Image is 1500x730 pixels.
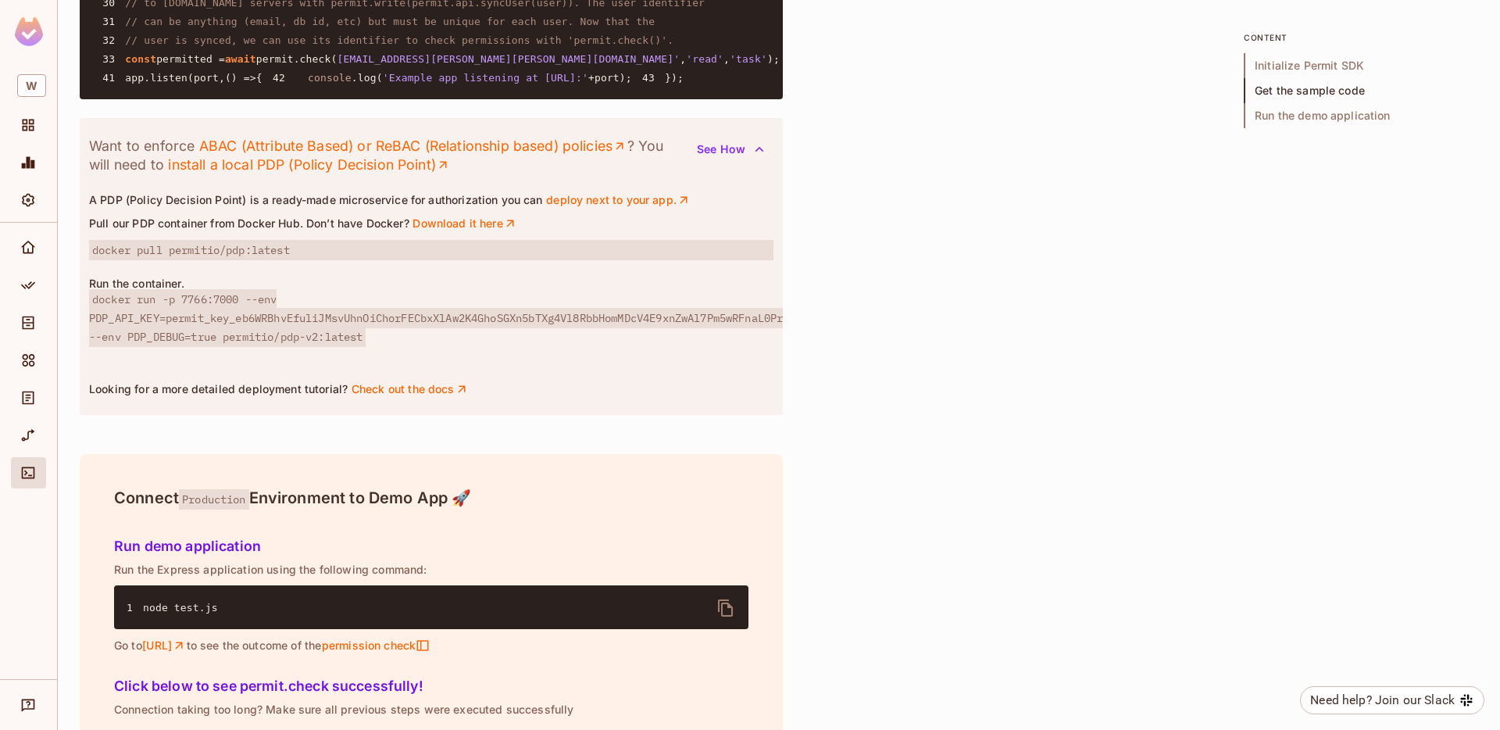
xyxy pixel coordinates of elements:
[11,689,46,721] div: Help & Updates
[125,16,655,27] span: // can be anything (email, db id, etc) but must be unique for each user. Now that the
[198,137,627,156] a: ABAC (Attribute Based) or ReBAC (Relationship based) policies
[412,216,517,231] a: Download it here
[11,68,46,103] div: Workspace: wonderful
[114,639,748,653] p: Go to to see the outcome of the
[351,382,469,396] a: Check out the docs
[1244,78,1478,103] span: Get the sample code
[89,193,773,207] p: A PDP (Policy Decision Point) is a ready-made microservice for authorization you can
[686,53,723,65] span: 'read'
[588,72,632,84] span: +port);
[1310,691,1455,710] div: Need help? Join our Slack
[89,216,773,231] p: Pull our PDP container from Docker Hub. Don’t have Docker?
[114,703,748,716] p: Connection taking too long? Make sure all previous steps were executed successfully
[142,639,187,653] a: [URL]
[143,602,218,614] span: node test.js
[546,193,691,207] a: deploy next to your app.
[11,184,46,216] div: Settings
[225,72,256,84] span: () =>
[308,72,352,84] span: console
[1244,31,1478,44] p: content
[125,72,225,84] span: app.listen(port,
[383,72,588,84] span: 'Example app listening at [URL]:'
[89,382,773,396] p: Looking for a more detailed deployment tutorial?
[92,70,125,86] span: 41
[156,53,225,65] span: permitted =
[114,488,748,507] h4: Connect Environment to Demo App 🚀
[780,52,812,67] span: 34
[321,639,430,653] span: permission check
[256,72,262,84] span: {
[11,147,46,178] div: Monitoring
[179,489,249,510] span: Production
[687,137,773,162] button: See How
[89,137,687,174] p: Want to enforce ? You will need to
[125,34,673,46] span: // user is synced, we can use its identifier to check permissions with 'permit.check()'.
[89,240,773,260] span: docker pull permitio/pdp:latest
[125,53,156,65] span: const
[352,72,383,84] span: .log(
[11,232,46,263] div: Home
[11,457,46,488] div: Connect
[92,14,125,30] span: 31
[11,345,46,376] div: Elements
[225,53,256,65] span: await
[89,289,783,347] span: docker run -p 7766:7000 --env PDP_API_KEY=permit_key_eb6WRBhvEfuliJMsvUhnOiChorFECbxXlAw2K4GhoSGX...
[707,589,745,627] button: delete
[632,70,665,86] span: 43
[168,156,450,174] a: install a local PDP (Policy Decision Point)
[11,420,46,451] div: URL Mapping
[127,600,143,616] span: 1
[114,539,748,554] h5: Run demo application
[256,53,337,65] span: permit.check(
[730,53,767,65] span: 'task'
[11,270,46,301] div: Policy
[114,564,748,576] p: Run the Express application using the following command:
[92,33,125,48] span: 32
[11,109,46,141] div: Projects
[1244,103,1478,128] span: Run the demo application
[92,52,125,67] span: 33
[767,53,780,65] span: );
[17,74,46,97] span: W
[11,382,46,413] div: Audit Log
[114,678,748,694] h5: Click below to see permit.check successfully!
[15,17,43,46] img: SReyMgAAAABJRU5ErkJggg==
[1244,53,1478,78] span: Initialize Permit SDK
[680,53,686,65] span: ,
[723,53,730,65] span: ,
[262,70,295,86] span: 42
[337,53,680,65] span: [EMAIL_ADDRESS][PERSON_NAME][PERSON_NAME][DOMAIN_NAME]'
[89,277,773,290] p: Run the container.
[11,307,46,338] div: Directory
